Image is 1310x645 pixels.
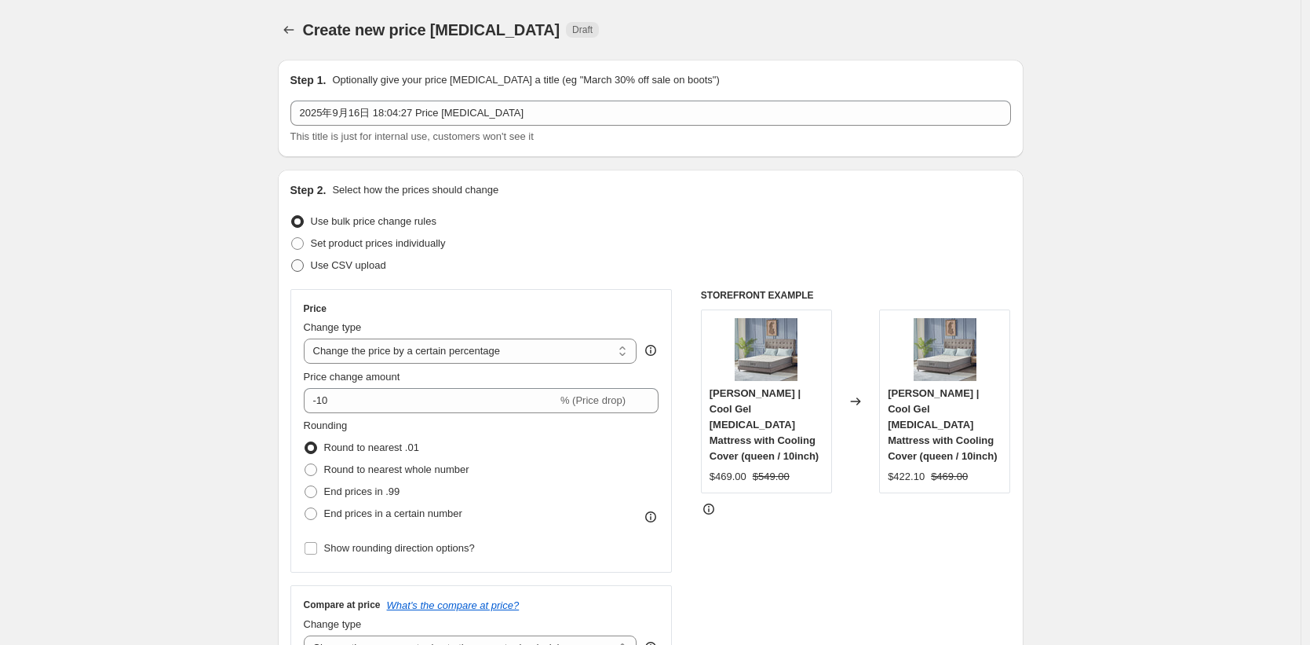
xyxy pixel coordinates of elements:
div: help [643,343,659,358]
span: Change type [304,618,362,630]
p: Select how the prices should change [332,182,498,198]
span: End prices in a certain number [324,508,462,519]
img: 9a3d43f4-e9c2-4c65-b832-8ee546666f21.7af95174c055b34ce056da7847ed1f7a_80x.jpg [735,318,797,381]
div: $469.00 [710,469,746,485]
span: Price change amount [304,371,400,383]
h3: Compare at price [304,599,381,611]
span: Set product prices individually [311,237,446,249]
span: [PERSON_NAME] | Cool Gel [MEDICAL_DATA] Mattress with Cooling Cover (queen / 10inch) [888,387,997,462]
span: This title is just for internal use, customers won't see it [290,130,534,142]
h2: Step 1. [290,72,327,88]
span: Round to nearest .01 [324,442,419,453]
input: -15 [304,388,557,413]
span: Draft [572,24,593,36]
img: 9a3d43f4-e9c2-4c65-b832-8ee546666f21.7af95174c055b34ce056da7847ed1f7a_80x.jpg [914,318,976,381]
h3: Price [304,302,327,315]
span: Change type [304,321,362,333]
p: Optionally give your price [MEDICAL_DATA] a title (eg "March 30% off sale on boots") [332,72,719,88]
span: Round to nearest whole number [324,464,469,475]
button: Price change jobs [278,19,300,41]
span: Rounding [304,420,348,431]
span: Use bulk price change rules [311,215,436,227]
strike: $469.00 [931,469,968,485]
strike: $549.00 [753,469,790,485]
span: End prices in .99 [324,486,400,497]
h2: Step 2. [290,182,327,198]
span: [PERSON_NAME] | Cool Gel [MEDICAL_DATA] Mattress with Cooling Cover (queen / 10inch) [710,387,819,462]
span: Show rounding direction options? [324,542,475,554]
span: % (Price drop) [560,394,626,406]
span: Use CSV upload [311,259,386,271]
input: 30% off holiday sale [290,101,1011,126]
h6: STOREFRONT EXAMPLE [701,289,1011,302]
div: $422.10 [888,469,925,485]
button: What's the compare at price? [387,599,520,611]
span: Create new price [MEDICAL_DATA] [303,21,560,38]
